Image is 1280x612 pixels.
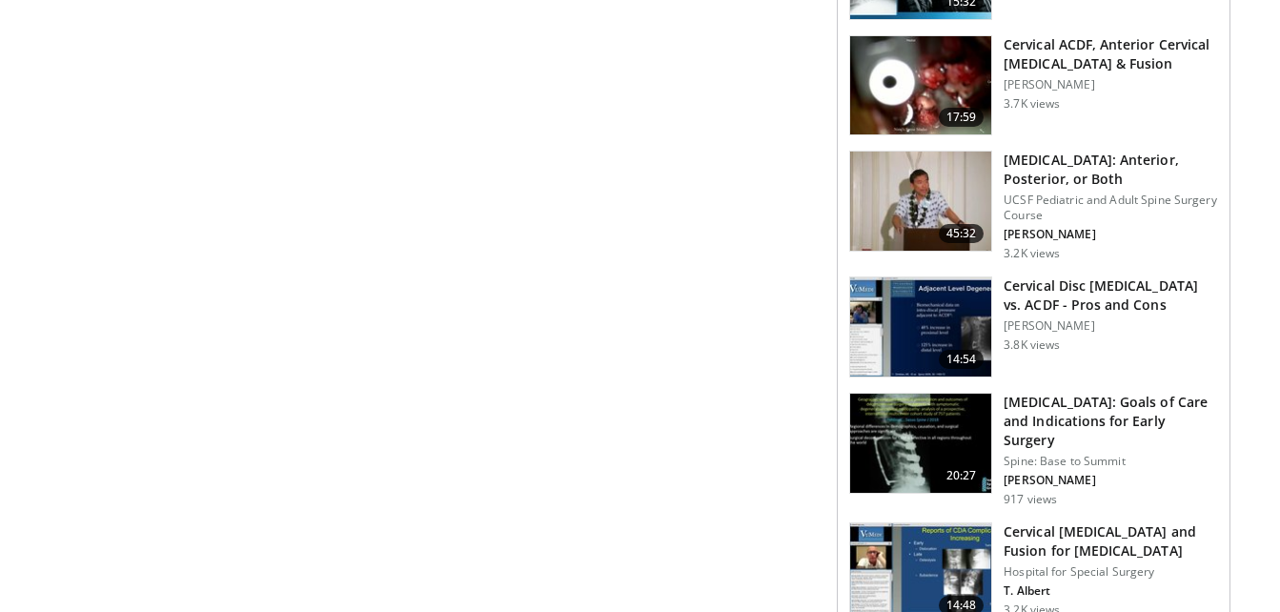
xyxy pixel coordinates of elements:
[939,466,985,485] span: 20:27
[939,224,985,243] span: 45:32
[850,152,991,251] img: 39881e2b-1492-44db-9479-cec6abaf7e70.150x105_q85_crop-smart_upscale.jpg
[1004,393,1218,450] h3: [MEDICAL_DATA]: Goals of Care and Indications for Early Surgery
[1004,522,1218,561] h3: Cervical [MEDICAL_DATA] and Fusion for [MEDICAL_DATA]
[850,36,991,135] img: 45d9052e-5211-4d55-8682-bdc6aa14d650.150x105_q85_crop-smart_upscale.jpg
[1004,318,1218,334] p: [PERSON_NAME]
[850,277,991,377] img: DA_UIUPltOAJ8wcH4xMDoxOmdtO40mAx.150x105_q85_crop-smart_upscale.jpg
[849,276,1218,377] a: 14:54 Cervical Disc [MEDICAL_DATA] vs. ACDF - Pros and Cons [PERSON_NAME] 3.8K views
[1004,96,1060,112] p: 3.7K views
[1004,473,1218,488] p: [PERSON_NAME]
[1004,35,1218,73] h3: Cervical ACDF, Anterior Cervical [MEDICAL_DATA] & Fusion
[850,394,991,493] img: 8aa9498e-0fa5-4b92-834c-194e1f04c165.150x105_q85_crop-smart_upscale.jpg
[1004,454,1218,469] p: Spine: Base to Summit
[1004,564,1218,580] p: Hospital for Special Surgery
[939,350,985,369] span: 14:54
[939,108,985,127] span: 17:59
[849,393,1218,507] a: 20:27 [MEDICAL_DATA]: Goals of Care and Indications for Early Surgery Spine: Base to Summit [PERS...
[1004,492,1057,507] p: 917 views
[1004,193,1218,223] p: UCSF Pediatric and Adult Spine Surgery Course
[849,151,1218,261] a: 45:32 [MEDICAL_DATA]: Anterior, Posterior, or Both UCSF Pediatric and Adult Spine Surgery Course ...
[1004,246,1060,261] p: 3.2K views
[1004,276,1218,315] h3: Cervical Disc [MEDICAL_DATA] vs. ACDF - Pros and Cons
[1004,227,1218,242] p: [PERSON_NAME]
[1004,151,1218,189] h3: [MEDICAL_DATA]: Anterior, Posterior, or Both
[849,35,1218,136] a: 17:59 Cervical ACDF, Anterior Cervical [MEDICAL_DATA] & Fusion [PERSON_NAME] 3.7K views
[1004,583,1218,599] p: T. Albert
[1004,77,1218,92] p: [PERSON_NAME]
[1004,337,1060,353] p: 3.8K views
